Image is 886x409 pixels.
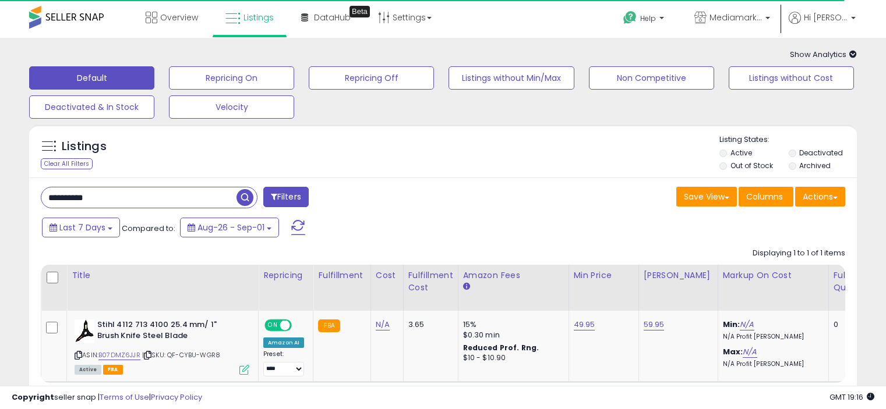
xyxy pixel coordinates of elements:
button: Default [29,66,154,90]
div: 3.65 [408,319,449,330]
small: FBA [318,319,340,332]
img: 31FWFUE1j4L._SL40_.jpg [75,319,94,343]
button: Listings without Min/Max [449,66,574,90]
span: ON [266,321,280,330]
span: Columns [746,191,783,202]
span: Aug-26 - Sep-01 [197,222,264,233]
small: Amazon Fees. [463,282,470,292]
button: Last 7 Days [42,218,120,237]
div: 15% [463,319,560,330]
div: Fulfillment [318,269,365,282]
a: 59.95 [644,319,665,330]
label: Active [730,148,752,158]
div: Repricing [263,269,308,282]
div: Displaying 1 to 1 of 1 items [753,248,845,259]
button: Filters [263,187,309,207]
div: Fulfillable Quantity [834,269,874,294]
b: Min: [723,319,740,330]
span: OFF [290,321,309,330]
div: $10 - $10.90 [463,353,560,363]
a: Privacy Policy [151,392,202,403]
p: Listing States: [719,134,857,145]
div: Min Price [574,269,634,282]
div: seller snap | | [12,392,202,403]
span: Overview [160,12,198,23]
th: The percentage added to the cost of goods (COGS) that forms the calculator for Min & Max prices. [718,265,828,311]
a: Help [614,2,676,38]
div: $0.30 min [463,330,560,340]
div: Clear All Filters [41,158,93,169]
label: Deactivated [799,148,843,158]
button: Repricing Off [309,66,434,90]
b: Max: [723,346,743,357]
span: All listings currently available for purchase on Amazon [75,365,101,375]
span: Help [640,13,656,23]
div: Fulfillment Cost [408,269,453,294]
a: N/A [740,319,754,330]
a: Terms of Use [100,392,149,403]
a: Hi [PERSON_NAME] [789,12,856,38]
button: Repricing On [169,66,294,90]
button: Listings without Cost [729,66,854,90]
a: N/A [376,319,390,330]
p: N/A Profit [PERSON_NAME] [723,333,820,341]
a: N/A [743,346,757,358]
label: Archived [799,161,831,170]
button: Non Competitive [589,66,714,90]
div: Title [72,269,253,282]
span: Compared to: [122,223,175,234]
strong: Copyright [12,392,54,403]
h5: Listings [62,138,107,155]
span: Mediamarkstore [709,12,762,23]
a: 49.95 [574,319,595,330]
div: Amazon Fees [463,269,564,282]
button: Actions [795,187,845,207]
i: Get Help [623,10,637,25]
span: 2025-09-10 19:16 GMT [829,392,874,403]
span: Hi [PERSON_NAME] [804,12,848,23]
button: Aug-26 - Sep-01 [180,218,279,237]
div: ASIN: [75,319,249,374]
span: | SKU: QF-CYBU-WGR8 [142,350,220,360]
button: Save View [676,187,737,207]
div: Tooltip anchor [350,6,370,17]
span: FBA [103,365,123,375]
div: Preset: [263,350,304,376]
b: Stihl 4112 713 4100 25.4 mm/ 1" Brush Knife Steel Blade [97,319,239,344]
b: Reduced Prof. Rng. [463,343,539,353]
div: Amazon AI [263,337,304,348]
label: Out of Stock [730,161,773,170]
button: Deactivated & In Stock [29,95,154,119]
div: [PERSON_NAME] [644,269,713,282]
span: DataHub [314,12,351,23]
span: Listings [243,12,274,23]
button: Columns [739,187,793,207]
span: Show Analytics [790,49,857,60]
a: B07DMZ6JJR [98,350,140,360]
div: 0 [834,319,870,330]
p: N/A Profit [PERSON_NAME] [723,360,820,368]
div: Markup on Cost [723,269,824,282]
span: Last 7 Days [59,222,105,233]
div: Cost [376,269,398,282]
button: Velocity [169,95,294,119]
